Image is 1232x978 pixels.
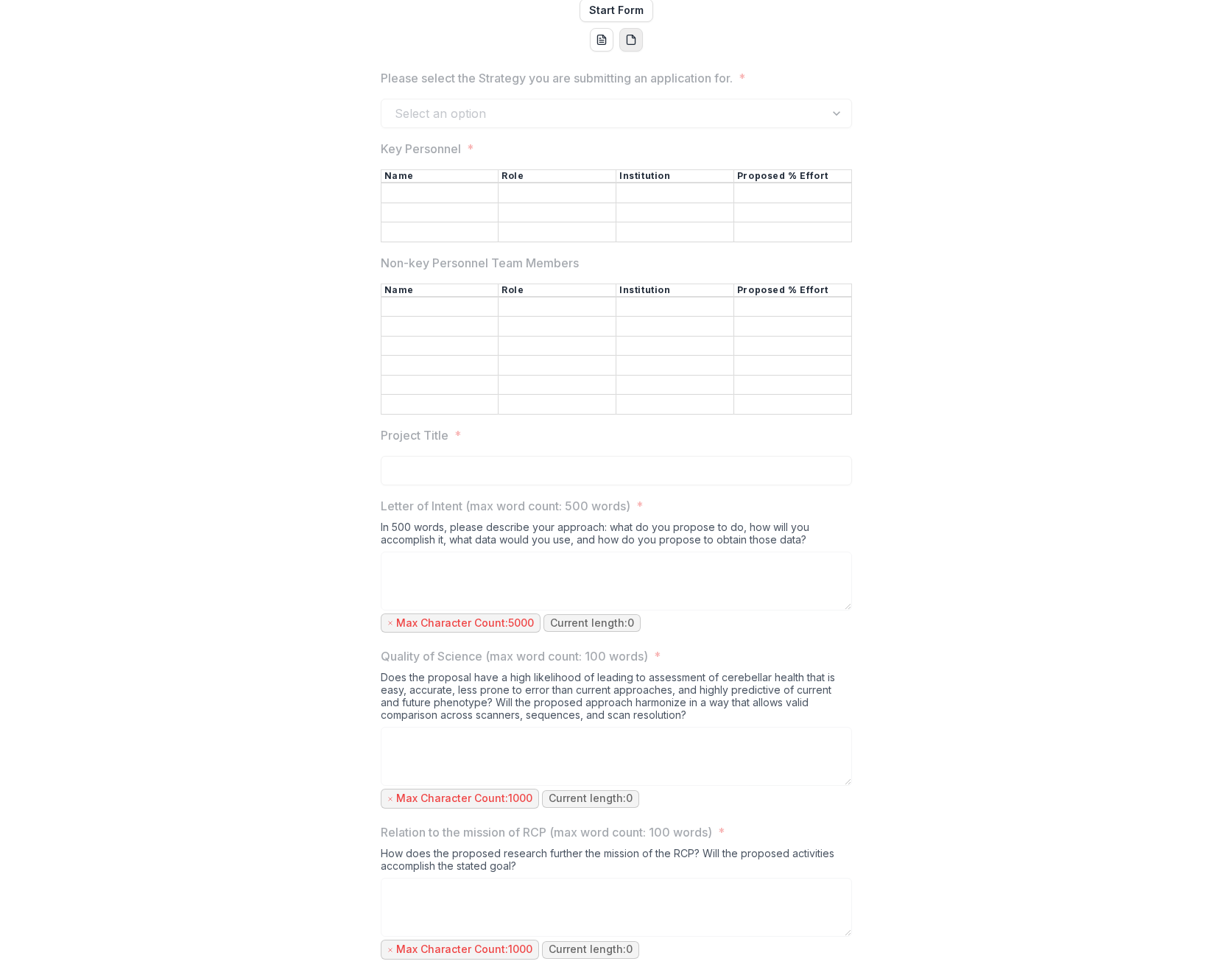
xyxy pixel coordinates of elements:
[381,426,448,444] p: Project Title
[616,170,734,183] th: Institution
[381,284,499,297] th: Name
[381,497,630,515] p: Letter of Intent (max word count: 500 words)
[733,284,851,297] th: Proposed % Effort
[381,823,712,841] p: Relation to the mission of RCP (max word count: 100 words)
[590,28,613,52] button: word-download
[616,284,734,297] th: Institution
[499,284,616,297] th: Role
[381,847,852,878] div: How does the proposed research further the mission of the RCP? Will the proposed activities accom...
[381,170,499,183] th: Name
[733,170,851,183] th: Proposed % Effort
[381,69,733,87] p: Please select the Strategy you are submitting an application for.
[381,521,852,552] div: In 500 words, please describe your approach: what do you propose to do, how will you accomplish i...
[396,792,532,805] p: Max Character Count: 1000
[381,254,579,272] p: Non-key Personnel Team Members
[550,617,634,630] p: Current length: 0
[396,617,534,630] p: Max Character Count: 5000
[549,943,633,956] p: Current length: 0
[619,28,643,52] button: pdf-download
[549,792,633,805] p: Current length: 0
[381,140,461,158] p: Key Personnel
[396,943,532,956] p: Max Character Count: 1000
[381,647,648,665] p: Quality of Science (max word count: 100 words)
[381,671,852,727] div: Does the proposal have a high likelihood of leading to assessment of cerebellar health that is ea...
[499,170,616,183] th: Role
